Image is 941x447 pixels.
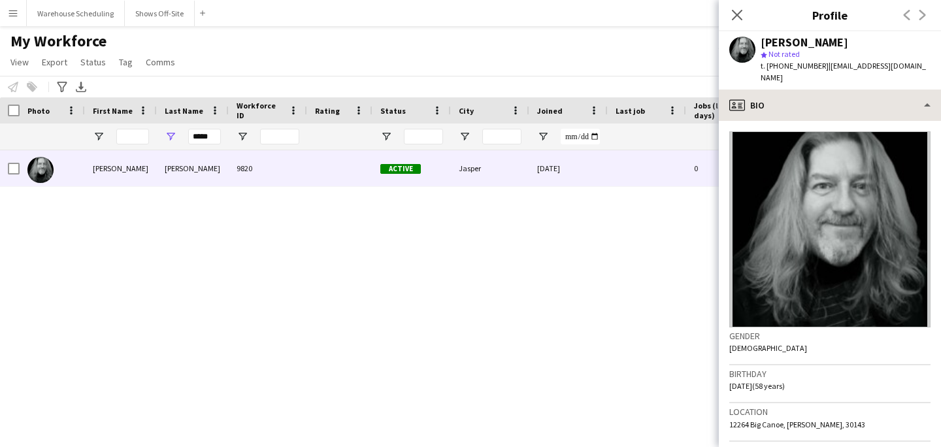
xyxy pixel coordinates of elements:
[404,129,443,144] input: Status Filter Input
[165,106,203,116] span: Last Name
[125,1,195,26] button: Shows Off-Site
[694,101,748,120] span: Jobs (last 90 days)
[459,106,474,116] span: City
[237,131,248,142] button: Open Filter Menu
[729,131,931,327] img: Crew avatar or photo
[482,129,521,144] input: City Filter Input
[729,343,807,353] span: [DEMOGRAPHIC_DATA]
[140,54,180,71] a: Comms
[260,129,299,144] input: Workforce ID Filter Input
[686,150,771,186] div: 0
[27,1,125,26] button: Warehouse Scheduling
[27,106,50,116] span: Photo
[157,150,229,186] div: [PERSON_NAME]
[761,61,829,71] span: t. [PHONE_NUMBER]
[165,131,176,142] button: Open Filter Menu
[719,90,941,121] div: Bio
[42,56,67,68] span: Export
[116,129,149,144] input: First Name Filter Input
[146,56,175,68] span: Comms
[761,61,926,82] span: | [EMAIL_ADDRESS][DOMAIN_NAME]
[229,150,307,186] div: 9820
[380,164,421,174] span: Active
[561,129,600,144] input: Joined Filter Input
[537,131,549,142] button: Open Filter Menu
[93,106,133,116] span: First Name
[380,131,392,142] button: Open Filter Menu
[80,56,106,68] span: Status
[761,37,848,48] div: [PERSON_NAME]
[75,54,111,71] a: Status
[729,420,865,429] span: 12264 Big Canoe, [PERSON_NAME], 30143
[237,101,284,120] span: Workforce ID
[529,150,608,186] div: [DATE]
[119,56,133,68] span: Tag
[5,54,34,71] a: View
[188,129,221,144] input: Last Name Filter Input
[768,49,800,59] span: Not rated
[380,106,406,116] span: Status
[10,31,107,51] span: My Workforce
[93,131,105,142] button: Open Filter Menu
[85,150,157,186] div: [PERSON_NAME]
[616,106,645,116] span: Last job
[54,79,70,95] app-action-btn: Advanced filters
[73,79,89,95] app-action-btn: Export XLSX
[719,7,941,24] h3: Profile
[114,54,138,71] a: Tag
[451,150,529,186] div: Jasper
[729,406,931,418] h3: Location
[27,157,54,183] img: Monty Curry
[729,330,931,342] h3: Gender
[37,54,73,71] a: Export
[315,106,340,116] span: Rating
[537,106,563,116] span: Joined
[10,56,29,68] span: View
[729,381,785,391] span: [DATE] (58 years)
[729,368,931,380] h3: Birthday
[459,131,470,142] button: Open Filter Menu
